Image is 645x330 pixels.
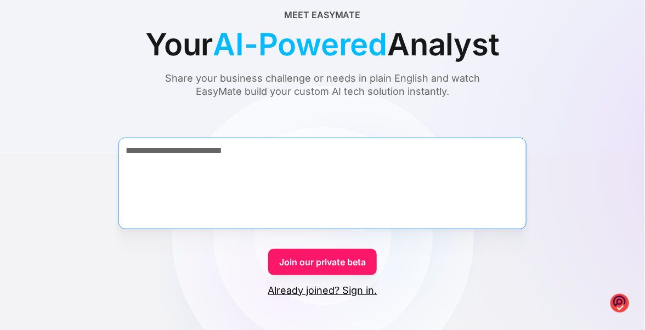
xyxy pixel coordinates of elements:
div: Your [145,21,500,67]
a: Already joined? Sign in. [268,284,377,297]
span: Analyst [387,21,500,67]
a: Join our private beta [268,249,377,275]
div: Meet EasyMate [285,8,361,21]
img: o1IwAAAABJRU5ErkJggg== [610,293,629,314]
form: Form [26,118,619,297]
div: Share your business challenge or needs in plain English and watch EasyMate build your custom AI t... [144,72,501,98]
span: AI-Powered [213,21,387,67]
